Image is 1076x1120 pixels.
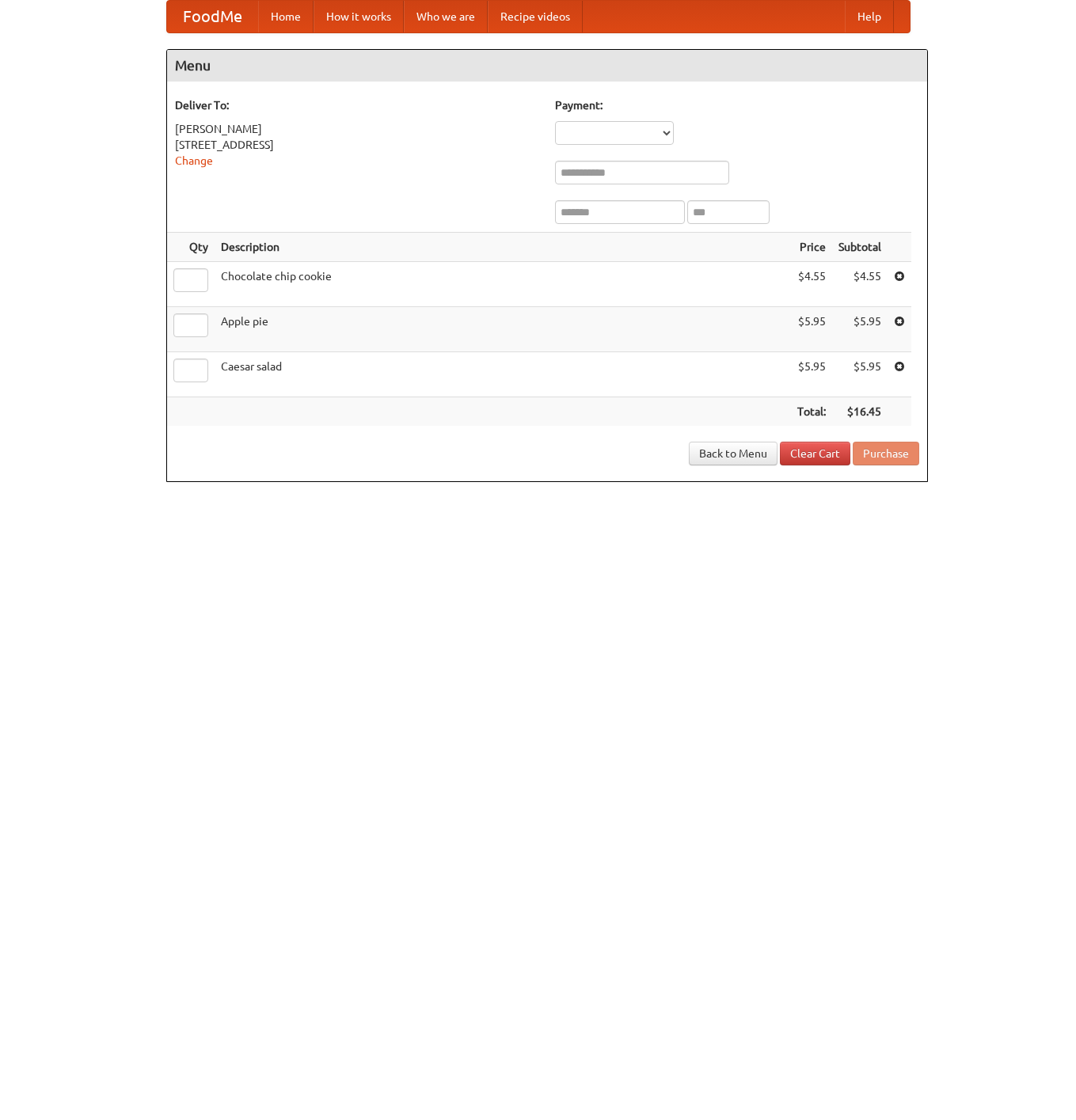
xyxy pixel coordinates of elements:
[314,1,404,32] a: How it works
[832,307,888,352] td: $5.95
[555,97,919,113] h5: Payment:
[167,50,927,82] h4: Menu
[832,262,888,307] td: $4.55
[215,233,791,262] th: Description
[791,352,832,397] td: $5.95
[791,307,832,352] td: $5.95
[845,1,894,32] a: Help
[791,233,832,262] th: Price
[832,352,888,397] td: $5.95
[175,137,539,153] div: [STREET_ADDRESS]
[167,233,215,262] th: Qty
[404,1,488,32] a: Who we are
[175,97,539,113] h5: Deliver To:
[689,442,778,465] a: Back to Menu
[853,442,919,465] button: Purchase
[258,1,314,32] a: Home
[488,1,583,32] a: Recipe videos
[791,397,832,427] th: Total:
[215,307,791,352] td: Apple pie
[175,154,213,167] a: Change
[791,262,832,307] td: $4.55
[175,121,539,137] div: [PERSON_NAME]
[215,352,791,397] td: Caesar salad
[832,233,888,262] th: Subtotal
[832,397,888,427] th: $16.45
[780,442,850,465] a: Clear Cart
[215,262,791,307] td: Chocolate chip cookie
[167,1,258,32] a: FoodMe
